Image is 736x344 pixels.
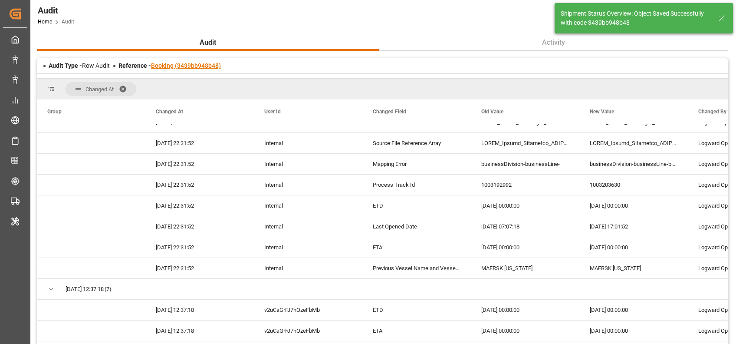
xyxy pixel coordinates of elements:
div: [DATE] 22:31:52 [145,237,254,258]
div: [DATE] 00:00:00 [579,237,688,258]
div: [DATE] 00:00:00 [471,321,579,341]
div: Shipment Status Overview: Object Saved Successfully with code 3439bb948b48 [561,9,710,27]
div: Internal [254,195,362,216]
div: [DATE] 22:31:52 [145,133,254,153]
div: 1003192992 [471,175,579,195]
div: Internal [254,216,362,237]
div: [DATE] 22:31:52 [145,175,254,195]
div: v2uCaGrFJ7hOzeFbMb [254,300,362,320]
span: Audit Type - [49,62,82,69]
span: Changed Field [373,109,406,115]
span: Changed At [156,109,183,115]
div: Row Audit [49,61,110,70]
div: LOREM_Ipsumd_Sitametco_ADIPIS_3185415980_86548586847198303.eli,SEDDO_Eiusmo_Temporinc_UTLABO_7729... [471,133,579,153]
div: [DATE] 00:00:00 [579,321,688,341]
div: [DATE] 00:00:00 [471,195,579,216]
div: [DATE] 22:31:52 [145,154,254,174]
div: [DATE] 00:00:00 [579,300,688,320]
div: [DATE] 22:31:52 [145,195,254,216]
span: (7) [105,279,112,299]
div: Internal [254,154,362,174]
span: Changed By [698,109,726,115]
div: Last Opened Date [362,216,471,237]
span: [DATE] 12:37:18 [66,279,104,299]
div: Internal [254,133,362,153]
div: [DATE] 00:00:00 [471,300,579,320]
span: Audit [196,37,220,48]
button: Audit [37,34,379,51]
div: Audit [38,4,74,17]
div: Internal [254,258,362,278]
div: LOREM_Ipsumd_Sitametco_ADIPIS_0050656080_43724719638530770.eli,SEDDO_Eiusmo_Temporinc_UTLABO_0944... [579,133,688,153]
div: v2uCaGrFJ7hOzeFbMb [254,321,362,341]
div: MAERSK [US_STATE] [471,258,579,278]
a: Home [38,19,52,25]
div: Source File Reference Array [362,133,471,153]
div: ETD [362,300,471,320]
div: Process Track Id [362,175,471,195]
div: [DATE] 12:37:18 [145,300,254,320]
div: Internal [254,237,362,258]
div: ETD [362,195,471,216]
div: [DATE] 00:00:00 [471,237,579,258]
span: New Value [590,109,614,115]
div: [DATE] 00:00:00 [579,195,688,216]
div: [DATE] 12:37:18 [145,321,254,341]
button: Activity [379,34,728,51]
span: Group [47,109,62,115]
div: [DATE] 22:31:52 [145,216,254,237]
span: Changed At [85,86,114,93]
div: ETA [362,237,471,258]
div: [DATE] 17:01:52 [579,216,688,237]
a: Booking (3439bb948b48) [151,62,221,69]
div: Previous Vessel Name and Vessel Imo [362,258,471,278]
div: businessDivision-businessLine-businessLineCode- [579,154,688,174]
div: ETA [362,321,471,341]
div: Internal [254,175,362,195]
div: MAERSK [US_STATE] [579,258,688,278]
div: 1003203630 [579,175,688,195]
span: Old Value [481,109,503,115]
div: [DATE] 22:31:52 [145,258,254,278]
div: [DATE] 07:07:18 [471,216,579,237]
span: Activity [539,37,568,48]
span: Reference - [118,62,221,69]
div: Mapping Error [362,154,471,174]
span: User Id [264,109,281,115]
div: businessDivision-businessLine- [471,154,579,174]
